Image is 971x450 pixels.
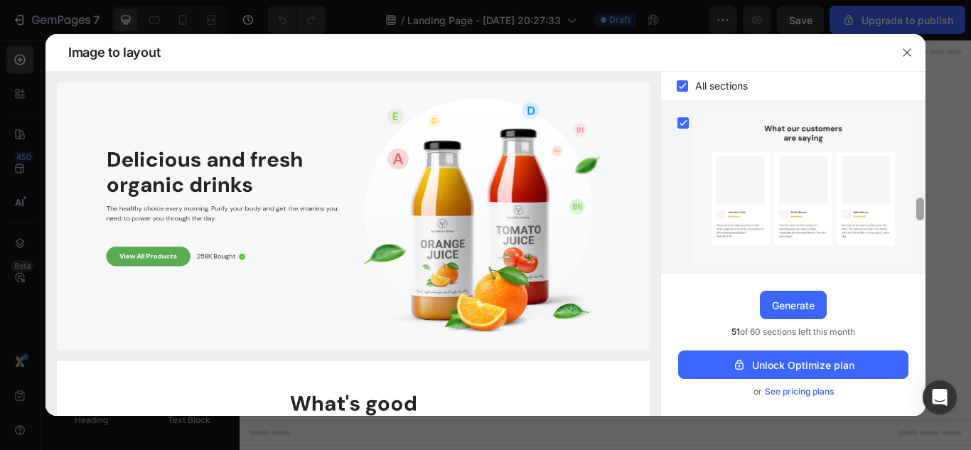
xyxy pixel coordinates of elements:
div: Unlock Optimize plan [732,358,854,373]
button: Add elements [429,272,530,300]
div: Start with Sections from sidebar [340,243,513,260]
div: Start with Generating from URL or image [331,351,522,363]
button: Unlock Optimize plan [678,350,908,379]
span: Image to layout [68,44,160,61]
div: Generate [772,298,815,313]
button: Add sections [323,272,421,300]
div: Open Intercom Messenger [923,380,957,414]
button: Generate [760,291,827,319]
div: or [678,385,908,399]
span: See pricing plans [765,385,834,399]
span: 51 [731,326,740,337]
span: All sections [695,77,748,95]
span: of 60 sections left this month [731,325,855,339]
